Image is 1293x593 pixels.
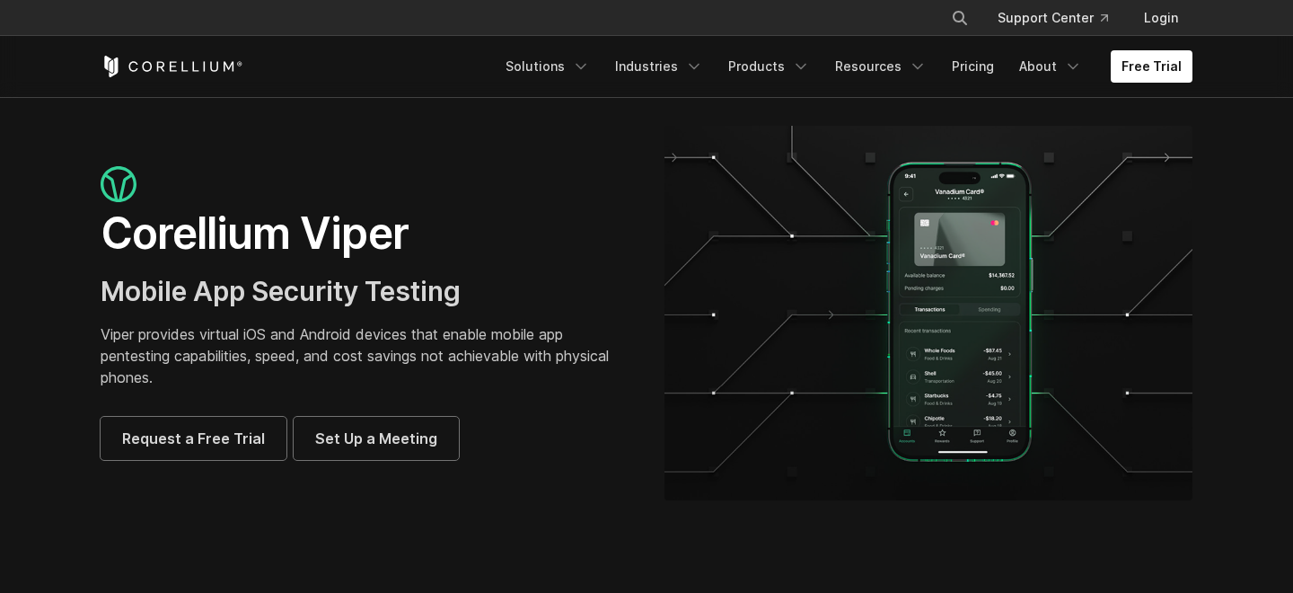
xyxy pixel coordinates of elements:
[1130,2,1192,34] a: Login
[941,50,1005,83] a: Pricing
[604,50,714,83] a: Industries
[824,50,937,83] a: Resources
[101,275,461,307] span: Mobile App Security Testing
[944,2,976,34] button: Search
[101,417,286,460] a: Request a Free Trial
[294,417,459,460] a: Set Up a Meeting
[664,126,1192,500] img: viper_hero
[1008,50,1093,83] a: About
[101,166,136,203] img: viper_icon_large
[495,50,1192,83] div: Navigation Menu
[101,56,243,77] a: Corellium Home
[101,323,629,388] p: Viper provides virtual iOS and Android devices that enable mobile app pentesting capabilities, sp...
[1111,50,1192,83] a: Free Trial
[101,207,629,261] h1: Corellium Viper
[315,428,437,449] span: Set Up a Meeting
[929,2,1192,34] div: Navigation Menu
[122,428,265,449] span: Request a Free Trial
[717,50,821,83] a: Products
[495,50,601,83] a: Solutions
[983,2,1122,34] a: Support Center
